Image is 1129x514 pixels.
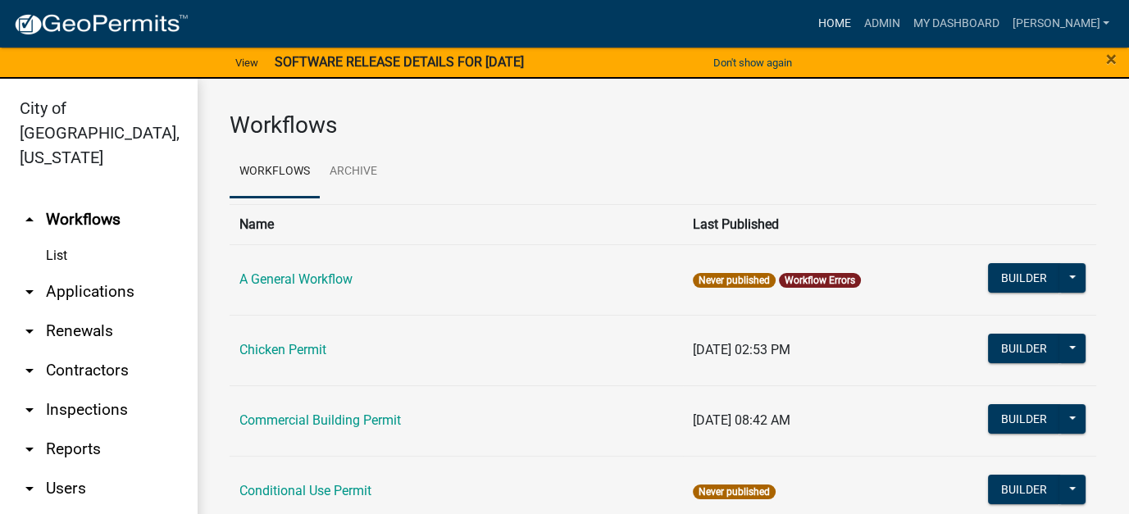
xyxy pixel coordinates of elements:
button: Don't show again [707,49,799,76]
span: [DATE] 08:42 AM [693,412,790,428]
a: Archive [320,146,387,198]
a: Chicken Permit [239,342,326,357]
a: Workflow Errors [785,275,855,286]
button: Builder [988,334,1060,363]
a: My Dashboard [906,8,1005,39]
a: Workflows [230,146,320,198]
i: arrow_drop_down [20,321,39,341]
a: Home [811,8,857,39]
i: arrow_drop_down [20,282,39,302]
button: Builder [988,475,1060,504]
th: Name [230,204,683,244]
h3: Workflows [230,111,1096,139]
a: [PERSON_NAME] [1005,8,1116,39]
th: Last Published [683,204,948,244]
strong: SOFTWARE RELEASE DETAILS FOR [DATE] [275,54,524,70]
i: arrow_drop_up [20,210,39,230]
button: Close [1106,49,1117,69]
a: View [229,49,265,76]
button: Builder [988,404,1060,434]
i: arrow_drop_down [20,361,39,380]
a: Conditional Use Permit [239,483,371,498]
a: Admin [857,8,906,39]
span: Never published [693,484,776,499]
a: A General Workflow [239,271,353,287]
i: arrow_drop_down [20,439,39,459]
span: × [1106,48,1117,71]
a: Commercial Building Permit [239,412,401,428]
i: arrow_drop_down [20,400,39,420]
button: Builder [988,263,1060,293]
i: arrow_drop_down [20,479,39,498]
span: Never published [693,273,776,288]
span: [DATE] 02:53 PM [693,342,790,357]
